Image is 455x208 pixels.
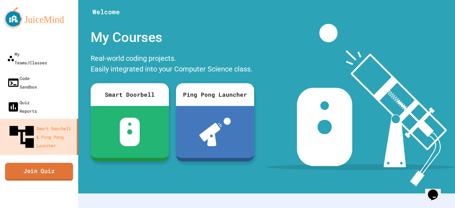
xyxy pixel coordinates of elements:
div: Quiz Reports [7,98,37,115]
div: Real-world coding projects. Easily integrated into your Computer Science class. [87,51,258,78]
div: Code Sandbox [7,74,37,91]
img: sdb-white.svg [120,118,140,146]
img: logo-orange.svg [7,7,71,26]
img: banner-image-my-projects.png [267,24,455,186]
div: Ping Pong Launcher [176,83,254,106]
a: Join Quiz [5,162,73,180]
iframe: chat widget [425,180,448,201]
div: Smart Doorbell [91,83,169,106]
img: ppl-with-ball.png [199,118,231,146]
div: Smart Doorbell & Ping Pong Launcher [7,122,74,151]
div: My Courses [87,24,258,51]
div: My Teams/Classes [7,50,47,67]
button: GoGuardian Privacy Information [6,11,21,26]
